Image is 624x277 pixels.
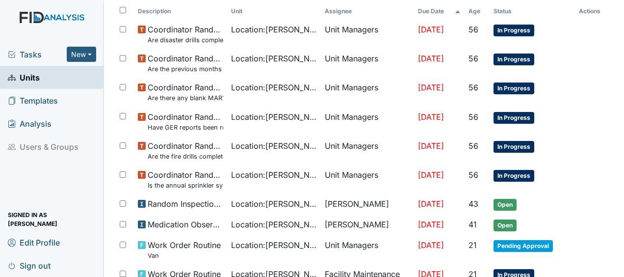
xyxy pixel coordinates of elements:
[231,239,316,251] span: Location : [PERSON_NAME].
[321,78,414,107] td: Unit Managers
[8,93,58,108] span: Templates
[494,54,534,65] span: In Progress
[231,169,316,181] span: Location : [PERSON_NAME].
[231,111,316,123] span: Location : [PERSON_NAME].
[468,83,478,92] span: 56
[418,220,444,229] span: [DATE]
[231,140,316,152] span: Location : [PERSON_NAME].
[468,199,478,209] span: 43
[148,181,223,190] small: Is the annual sprinkler system report current if applicable?
[148,152,223,161] small: Are the fire drills completed for the most recent month?
[468,170,478,180] span: 56
[8,49,67,60] a: Tasks
[8,235,60,250] span: Edit Profile
[321,20,414,49] td: Unit Managers
[67,47,96,62] button: New
[321,165,414,194] td: Unit Managers
[134,3,227,20] th: Toggle SortBy
[231,198,316,210] span: Location : [PERSON_NAME].
[494,170,534,182] span: In Progress
[148,93,223,103] small: Are there any blank MAR"s
[468,54,478,63] span: 56
[468,141,478,151] span: 56
[468,220,477,229] span: 41
[418,83,444,92] span: [DATE]
[418,240,444,250] span: [DATE]
[321,136,414,165] td: Unit Managers
[468,25,478,34] span: 56
[8,116,52,131] span: Analysis
[231,82,316,93] span: Location : [PERSON_NAME].
[465,3,490,20] th: Toggle SortBy
[231,53,316,64] span: Location : [PERSON_NAME].
[231,24,316,35] span: Location : [PERSON_NAME].
[148,64,223,74] small: Are the previous months Random Inspections completed?
[227,3,320,20] th: Toggle SortBy
[494,141,534,153] span: In Progress
[418,199,444,209] span: [DATE]
[321,3,414,20] th: Assignee
[321,235,414,264] td: Unit Managers
[120,7,126,13] input: Toggle All Rows Selected
[148,251,221,260] small: Van
[418,170,444,180] span: [DATE]
[494,25,534,36] span: In Progress
[148,24,223,45] span: Coordinator Random Are disaster drills completed as scheduled?
[490,3,575,20] th: Toggle SortBy
[148,111,223,132] span: Coordinator Random Have GER reports been reviewed by managers within 72 hours of occurrence?
[494,112,534,124] span: In Progress
[575,3,612,20] th: Actions
[494,220,517,231] span: Open
[468,112,478,122] span: 56
[8,258,51,273] span: Sign out
[148,198,223,210] span: Random Inspection for Afternoon
[321,215,414,235] td: [PERSON_NAME]
[418,25,444,34] span: [DATE]
[148,219,223,230] span: Medication Observation Checklist
[8,70,40,85] span: Units
[414,3,465,20] th: Toggle SortBy
[231,219,316,230] span: Location : [PERSON_NAME].
[148,169,223,190] span: Coordinator Random Is the annual sprinkler system report current if applicable?
[8,212,96,227] span: Signed in as [PERSON_NAME]
[148,123,223,132] small: Have GER reports been reviewed by managers within 72 hours of occurrence?
[148,35,223,45] small: Are disaster drills completed as scheduled?
[321,194,414,215] td: [PERSON_NAME]
[494,83,534,94] span: In Progress
[148,82,223,103] span: Coordinator Random Are there any blank MAR"s
[148,140,223,161] span: Coordinator Random Are the fire drills completed for the most recent month?
[321,49,414,78] td: Unit Managers
[148,239,221,260] span: Work Order Routine Van
[418,54,444,63] span: [DATE]
[418,112,444,122] span: [DATE]
[494,199,517,211] span: Open
[321,107,414,136] td: Unit Managers
[494,240,553,252] span: Pending Approval
[148,53,223,74] span: Coordinator Random Are the previous months Random Inspections completed?
[468,240,477,250] span: 21
[418,141,444,151] span: [DATE]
